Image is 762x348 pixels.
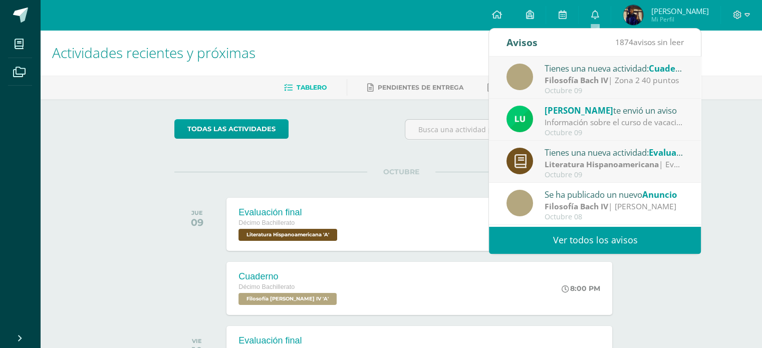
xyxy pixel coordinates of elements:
[545,117,684,128] div: Información sobre el curso de vacaciones: Buen día estimada comunidad. Esperamos que se encuentre...
[642,189,677,200] span: Anuncio
[545,201,684,212] div: | [PERSON_NAME]
[506,29,538,56] div: Avisos
[545,171,684,179] div: Octubre 09
[297,84,327,91] span: Tablero
[649,63,690,74] span: Cuaderno
[651,15,708,24] span: Mi Perfil
[545,188,684,201] div: Se ha publicado un nuevo
[615,37,633,48] span: 1874
[52,43,256,62] span: Actividades recientes y próximas
[545,213,684,221] div: Octubre 08
[489,226,701,254] a: Ver todos los avisos
[649,147,715,158] span: Evaluación final
[545,62,684,75] div: Tienes una nueva actividad:
[545,105,613,116] span: [PERSON_NAME]
[545,201,608,212] strong: Filosofía Bach IV
[562,284,600,293] div: 8:00 PM
[238,283,295,290] span: Décimo Bachillerato
[238,229,337,241] span: Literatura Hispanoamericana 'A'
[284,80,327,96] a: Tablero
[545,75,684,86] div: | Zona 2 40 puntos
[545,75,608,86] strong: Filosofía Bach IV
[651,6,708,16] span: [PERSON_NAME]
[191,209,203,216] div: JUE
[367,80,463,96] a: Pendientes de entrega
[506,106,533,132] img: 54f82b4972d4d37a72c9d8d1d5f4dac6.png
[487,80,543,96] a: Entregadas
[545,129,684,137] div: Octubre 09
[238,271,339,282] div: Cuaderno
[545,159,659,170] strong: Literatura Hispanoamericana
[623,5,643,25] img: 47cfc69b6a1e0313111ae0dfa61b3de3.png
[238,335,339,346] div: Evaluación final
[192,337,202,344] div: VIE
[615,37,683,48] span: avisos sin leer
[191,216,203,228] div: 09
[238,293,337,305] span: Filosofía Bach IV 'A'
[545,159,684,170] div: | Evaluacion final
[238,219,295,226] span: Décimo Bachillerato
[174,119,289,139] a: todas las Actividades
[405,120,627,139] input: Busca una actividad próxima aquí...
[545,104,684,117] div: te envió un aviso
[238,207,340,218] div: Evaluación final
[545,146,684,159] div: Tienes una nueva actividad:
[545,87,684,95] div: Octubre 09
[367,167,435,176] span: OCTUBRE
[378,84,463,91] span: Pendientes de entrega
